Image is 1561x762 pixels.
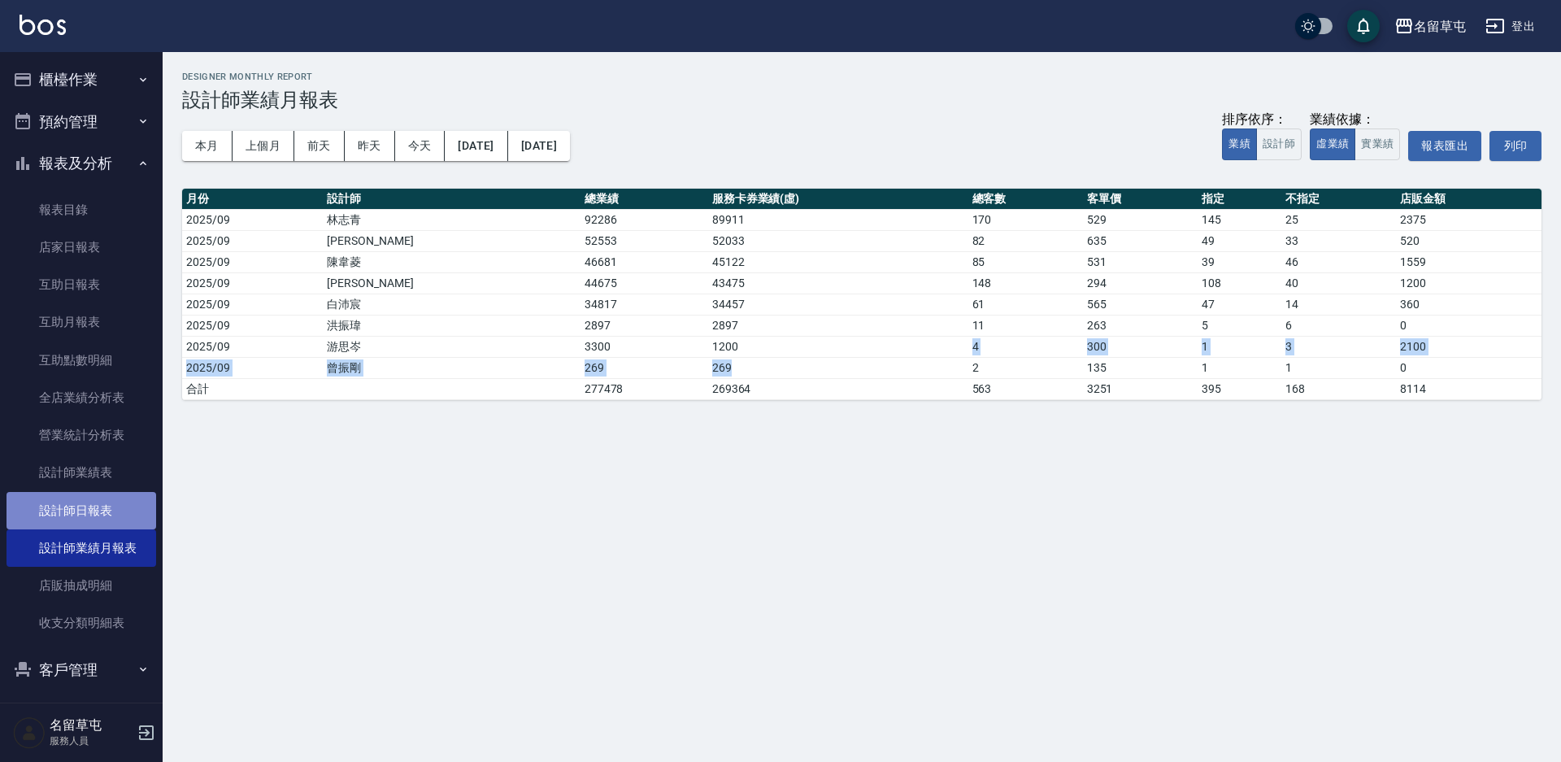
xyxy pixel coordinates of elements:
[1281,251,1396,272] td: 46
[708,209,968,230] td: 89911
[1083,272,1198,294] td: 294
[323,336,580,357] td: 游思岑
[968,336,1083,357] td: 4
[182,72,1541,82] h2: Designer Monthly Report
[968,189,1083,210] th: 總客數
[1198,378,1281,399] td: 395
[182,189,1541,400] table: a dense table
[580,315,708,336] td: 2897
[1281,272,1396,294] td: 40
[1083,189,1198,210] th: 客單價
[1388,10,1472,43] button: 名留草屯
[1222,111,1302,128] div: 排序依序：
[968,230,1083,251] td: 82
[7,303,156,341] a: 互助月報表
[1396,336,1541,357] td: 2100
[182,336,323,357] td: 2025/09
[708,294,968,315] td: 34457
[20,15,66,35] img: Logo
[7,492,156,529] a: 設計師日報表
[508,131,570,161] button: [DATE]
[294,131,345,161] button: 前天
[323,251,580,272] td: 陳韋菱
[7,229,156,266] a: 店家日報表
[7,416,156,454] a: 營業統計分析表
[395,131,446,161] button: 今天
[1083,336,1198,357] td: 300
[708,357,968,378] td: 269
[1408,131,1481,161] button: 報表匯出
[708,378,968,399] td: 269364
[7,529,156,567] a: 設計師業績月報表
[323,272,580,294] td: [PERSON_NAME]
[1083,378,1198,399] td: 3251
[182,251,323,272] td: 2025/09
[7,142,156,185] button: 報表及分析
[233,131,294,161] button: 上個月
[1281,209,1396,230] td: 25
[1198,251,1281,272] td: 39
[1198,189,1281,210] th: 指定
[1198,272,1281,294] td: 108
[1083,230,1198,251] td: 635
[708,315,968,336] td: 2897
[7,379,156,416] a: 全店業績分析表
[1396,272,1541,294] td: 1200
[580,251,708,272] td: 46681
[968,357,1083,378] td: 2
[7,567,156,604] a: 店販抽成明細
[1489,131,1541,161] button: 列印
[182,272,323,294] td: 2025/09
[13,716,46,749] img: Person
[1281,230,1396,251] td: 33
[708,272,968,294] td: 43475
[968,294,1083,315] td: 61
[1198,315,1281,336] td: 5
[1281,378,1396,399] td: 168
[1354,128,1400,160] button: 實業績
[708,251,968,272] td: 45122
[968,272,1083,294] td: 148
[580,272,708,294] td: 44675
[1396,294,1541,315] td: 360
[1083,315,1198,336] td: 263
[1310,111,1400,128] div: 業績依據：
[1281,315,1396,336] td: 6
[182,131,233,161] button: 本月
[1396,315,1541,336] td: 0
[1281,336,1396,357] td: 3
[708,189,968,210] th: 服務卡券業績(虛)
[580,189,708,210] th: 總業績
[50,717,133,734] h5: 名留草屯
[182,89,1541,111] h3: 設計師業績月報表
[182,357,323,378] td: 2025/09
[323,315,580,336] td: 洪振瑋
[1310,128,1355,160] button: 虛業績
[7,649,156,691] button: 客戶管理
[1198,357,1281,378] td: 1
[182,189,323,210] th: 月份
[1479,11,1541,41] button: 登出
[580,336,708,357] td: 3300
[182,209,323,230] td: 2025/09
[7,191,156,229] a: 報表目錄
[323,189,580,210] th: 設計師
[1198,209,1281,230] td: 145
[182,294,323,315] td: 2025/09
[1083,294,1198,315] td: 565
[1083,209,1198,230] td: 529
[7,342,156,379] a: 互助點數明細
[323,230,580,251] td: [PERSON_NAME]
[345,131,395,161] button: 昨天
[1347,10,1380,42] button: save
[182,378,323,399] td: 合計
[1396,251,1541,272] td: 1559
[7,604,156,642] a: 收支分類明細表
[1198,294,1281,315] td: 47
[1281,189,1396,210] th: 不指定
[323,209,580,230] td: 林志青
[323,357,580,378] td: 曾振剛
[968,378,1083,399] td: 563
[1414,16,1466,37] div: 名留草屯
[580,357,708,378] td: 269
